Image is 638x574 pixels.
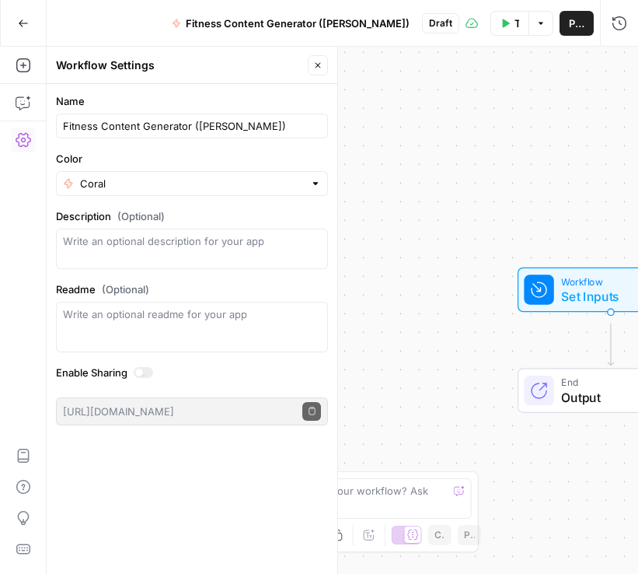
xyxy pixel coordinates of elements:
span: (Optional) [117,208,165,224]
input: Coral [80,176,304,191]
span: Draft [429,16,452,30]
span: Publish [569,16,584,31]
label: Description [56,208,328,224]
label: Enable Sharing [56,365,328,380]
div: Workflow Settings [56,58,303,73]
label: Name [56,93,328,109]
span: Fitness Content Generator ([PERSON_NAME]) [186,16,410,31]
button: Copy [428,525,451,545]
button: Fitness Content Generator ([PERSON_NAME]) [162,11,419,36]
span: Test Workflow [514,16,519,31]
span: Copy [434,528,445,542]
label: Color [56,151,328,166]
label: Readme [56,282,328,297]
button: Test Workflow [490,11,528,36]
g: Edge from start to end [608,324,613,365]
span: (Optional) [102,282,149,297]
button: Paste [458,525,481,545]
span: Paste [464,528,475,542]
button: Publish [560,11,594,36]
input: Untitled [63,118,321,134]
